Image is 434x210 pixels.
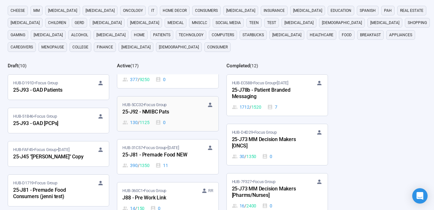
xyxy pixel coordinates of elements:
span: HUB-5CC32 • Focus Group [122,102,167,108]
span: [MEDICAL_DATA] [34,32,63,38]
span: [MEDICAL_DATA] [93,20,122,26]
span: Teen [249,20,259,26]
span: [DEMOGRAPHIC_DATA] [322,20,362,26]
span: cheese [11,7,25,14]
span: technology [179,32,203,38]
h2: Draft [8,63,18,69]
span: HUB-7F327 • Focus Group [232,179,275,185]
span: finance [97,44,113,50]
span: caregivers [11,44,33,50]
div: 7 [267,104,277,111]
span: Spanish [360,7,376,14]
span: [MEDICAL_DATA] [370,20,399,26]
h2: Active [117,63,130,69]
span: 9250 [140,76,150,83]
div: 0 [262,202,272,209]
div: 0 [155,119,166,126]
span: HUB-31C57 • Focus Group • [122,145,179,151]
span: [MEDICAL_DATA] [86,7,115,14]
span: [MEDICAL_DATA] [272,32,301,38]
span: home decor [163,7,187,14]
span: HUB-D4D29 • Focus Group [232,129,277,136]
div: 16 [232,202,257,209]
span: RR [208,188,213,194]
span: / [244,153,246,160]
div: 11 [155,162,168,169]
div: 0 [262,153,272,160]
span: HUB-D1719 • Focus Group [13,180,57,186]
span: / [250,104,251,111]
span: HUB-360C1 • Focus Group [122,188,166,194]
a: HUB-5CC32•Focus Group25-J92 - NMIBC Pats130 / 11250 [117,97,218,131]
div: 390 [122,162,149,169]
span: HUB-51B46 • Focus Group [13,113,57,120]
div: 25-J93 - GAD Patients [13,86,84,95]
span: [MEDICAL_DATA] [121,44,151,50]
time: [DATE] [168,145,179,150]
span: Insurance [264,7,285,14]
span: education [331,7,351,14]
a: HUB-D4D29•Focus Group25-J73 MM Decision Makers [ONCS]30 / 13500 [227,124,328,165]
span: consumer [207,44,228,50]
span: social media [216,20,241,26]
span: menopause [41,44,64,50]
span: MM [33,7,40,14]
span: [MEDICAL_DATA] [284,20,314,26]
span: PAH [384,7,392,14]
span: ( 12 ) [250,63,258,68]
span: HUB-EC588 • Focus Group • [232,80,288,86]
a: HUB-EC588•Focus Group•[DATE]25-J78b - Patient Branded Messaging1712 / 15207 [227,75,328,116]
div: 25-J93 - GAD [PCPs] [13,120,84,128]
span: HUB-D191D • Focus Group [13,80,58,86]
span: healthcare [310,32,333,38]
span: 1520 [251,104,261,111]
div: 25-J73 MM Decision Makers [ONCS] [232,136,302,150]
span: real estate [400,7,423,14]
span: / [138,76,140,83]
div: 377 [122,76,149,83]
div: 0 [155,76,166,83]
a: HUB-D191D•Focus Group25-J93 - GAD Patients [8,75,109,100]
span: / [138,162,140,169]
span: children [48,20,66,26]
a: HUB-31C57•Focus Group•[DATE]25-J81 - Premade Food NEW390 / 135011 [117,139,218,174]
span: oncology [123,7,143,14]
span: ( 17 ) [130,63,139,68]
a: HUB-51B46•Focus Group25-J93 - GAD [PCPs] [8,108,109,133]
span: ( 10 ) [18,63,27,68]
span: Food [342,32,352,38]
div: 25-J45 "[PERSON_NAME]" Copy [13,153,84,161]
span: [MEDICAL_DATA] [48,7,77,14]
time: [DATE] [58,147,70,152]
span: / [138,119,140,126]
span: home [134,32,145,38]
span: [MEDICAL_DATA] [96,32,126,38]
h2: Completed [226,63,250,69]
div: 30 [232,153,257,160]
div: 25-J73 MM Decision Makers [Pharms/Nurses] [232,185,302,200]
span: HUB-FAF45 • Focus Group • [13,147,69,153]
span: [DEMOGRAPHIC_DATA] [159,44,199,50]
a: HUB-D1719•Focus Group25-J81 - Premade Food Consumers (jenni test) [8,175,109,206]
div: 25-J81 - Premade Food NEW [122,151,193,159]
span: 2400 [246,202,256,209]
span: 1350 [140,162,150,169]
div: Open Intercom Messenger [412,188,428,204]
div: 25-J81 - Premade Food Consumers (jenni test) [13,186,84,201]
span: starbucks [242,32,264,38]
span: Test [267,20,276,26]
span: computers [212,32,234,38]
span: [MEDICAL_DATA] [11,20,40,26]
span: college [72,44,88,50]
span: consumers [195,7,218,14]
span: / [244,202,246,209]
div: 1712 [232,104,261,111]
span: GERD [75,20,84,26]
div: 25-J78b - Patient Branded Messaging [232,86,302,101]
a: HUB-FAF45•Focus Group•[DATE]25-J45 "[PERSON_NAME]" Copy [8,141,109,166]
span: gaming [11,32,25,38]
span: mnsclc [192,20,207,26]
span: it [151,7,154,14]
span: 1350 [246,153,256,160]
span: [MEDICAL_DATA] [226,7,255,14]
